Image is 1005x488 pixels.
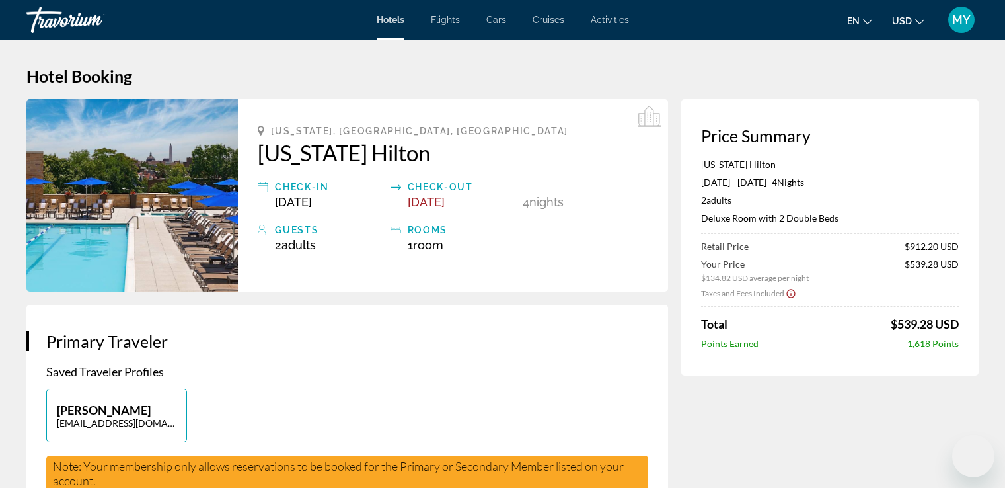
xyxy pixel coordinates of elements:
span: en [847,16,860,26]
span: $134.82 USD average per night [701,273,809,283]
span: [US_STATE], [GEOGRAPHIC_DATA], [GEOGRAPHIC_DATA] [271,126,568,136]
span: [DATE] [408,195,445,209]
span: $912.20 USD [905,241,959,252]
div: Check-out [408,179,516,195]
span: 2 [275,238,316,252]
a: Travorium [26,3,159,37]
span: Your Price [701,259,809,270]
span: Room [413,238,443,252]
a: [US_STATE] Hilton [258,140,648,166]
span: $539.28 USD [905,259,959,283]
span: Total [701,317,727,331]
p: [DATE] - [DATE] - [701,177,959,188]
span: $539.28 USD [891,317,959,331]
span: Adults [706,194,731,206]
a: Hotels [377,15,404,25]
span: 2 [701,194,731,206]
span: 1,618 Points [907,338,959,349]
span: Points Earned [701,338,759,349]
button: Change currency [892,11,924,30]
button: [PERSON_NAME][EMAIL_ADDRESS][DOMAIN_NAME] [46,389,187,442]
span: Taxes and Fees Included [701,288,784,298]
span: Adults [281,238,316,252]
p: [PERSON_NAME] [57,403,176,417]
a: Cruises [533,15,564,25]
div: rooms [408,222,516,238]
button: Show Taxes and Fees breakdown [701,286,796,300]
span: Nights [529,195,564,209]
p: Saved Traveler Profiles [46,364,648,379]
h3: Price Summary [701,126,959,145]
span: Note: Your membership only allows reservations to be booked for the Primary or Secondary Member l... [53,459,624,488]
h3: Primary Traveler [46,331,648,351]
span: Retail Price [701,241,749,252]
button: Change language [847,11,872,30]
iframe: Button to launch messaging window [952,435,994,477]
span: USD [892,16,912,26]
a: Activities [591,15,629,25]
span: MY [952,13,971,26]
span: [DATE] [275,195,312,209]
div: Guests [275,222,383,238]
button: Show Taxes and Fees disclaimer [786,287,796,299]
p: Deluxe Room with 2 Double Beds [701,212,959,224]
span: Nights [777,177,804,188]
span: 4 [772,177,777,188]
p: [EMAIL_ADDRESS][DOMAIN_NAME] [57,417,176,428]
h1: Hotel Booking [26,66,979,86]
p: [US_STATE] Hilton [701,159,959,170]
div: Check-in [275,179,383,195]
button: User Menu [944,6,979,34]
a: Cars [486,15,506,25]
span: 1 [408,238,443,252]
span: 4 [523,195,529,209]
a: Flights [431,15,460,25]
